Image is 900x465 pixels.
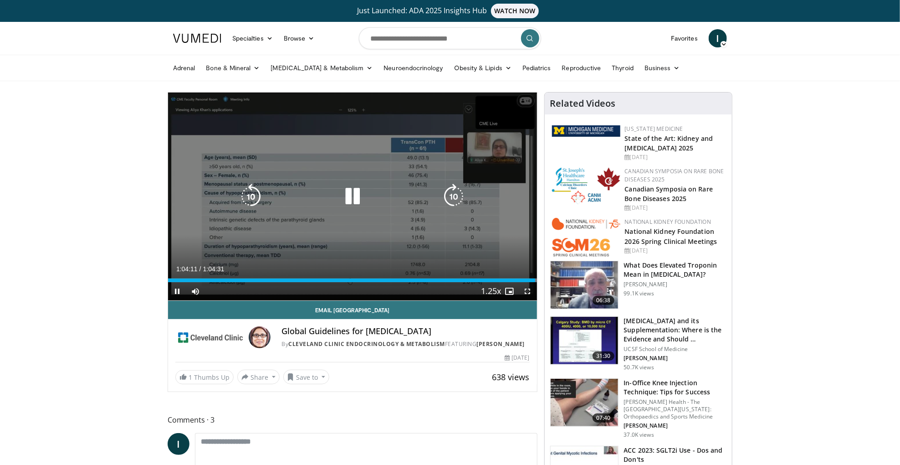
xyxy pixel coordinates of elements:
[593,413,614,423] span: 07:40
[168,93,537,301] video-js: Video Player
[624,431,654,439] p: 37.0K views
[625,247,725,255] div: [DATE]
[550,378,726,439] a: 07:40 In-Office Knee Injection Technique: Tips for Success [PERSON_NAME] Health - The [GEOGRAPHIC...
[175,370,234,384] a: 1 Thumbs Up
[288,340,445,348] a: Cleveland Clinic Endocrinology & Metabolism
[624,398,726,420] p: [PERSON_NAME] Health - The [GEOGRAPHIC_DATA][US_STATE]: Orthopaedics and Sports Medicine
[168,282,186,300] button: Pause
[201,59,266,77] a: Bone & Mineral
[624,346,726,353] p: UCSF School of Medicine
[168,59,201,77] a: Adrenal
[709,29,727,47] a: I
[625,125,683,133] a: [US_STATE] Medicine
[550,98,616,109] h4: Related Videos
[625,185,713,203] a: Canadian Symposia on Rare Bone Diseases 2025
[551,317,618,364] img: 4bb25b40-905e-443e-8e37-83f056f6e86e.150x105_q85_crop-smart_upscale.jpg
[557,59,607,77] a: Reproductive
[491,4,539,18] span: WATCH NOW
[625,153,725,161] div: [DATE]
[625,218,711,226] a: National Kidney Foundation
[168,433,189,455] a: I
[266,59,378,77] a: [MEDICAL_DATA] & Metabolism
[278,29,320,47] a: Browse
[378,59,449,77] a: Neuroendocrinology
[501,282,519,300] button: Enable picture-in-picture mode
[505,354,529,362] div: [DATE]
[176,265,198,273] span: 1:04:11
[168,301,537,319] a: Email [GEOGRAPHIC_DATA]
[624,446,726,464] h3: ACC 2023: SGLT2i Use - Dos and Don'ts
[281,340,529,348] div: By FEATURING
[550,261,726,309] a: 06:38 What Does Elevated Troponin Mean in [MEDICAL_DATA]? [PERSON_NAME] 99.1K views
[189,373,192,382] span: 1
[283,370,330,384] button: Save to
[476,340,525,348] a: [PERSON_NAME]
[625,227,717,245] a: National Kidney Foundation 2026 Spring Clinical Meetings
[173,34,221,43] img: VuMedi Logo
[519,282,537,300] button: Fullscreen
[624,290,654,297] p: 99.1K views
[552,125,620,137] img: 5ed80e7a-0811-4ad9-9c3a-04de684f05f4.png.150x105_q85_autocrop_double_scale_upscale_version-0.2.png
[227,29,278,47] a: Specialties
[203,265,225,273] span: 1:04:31
[237,370,280,384] button: Share
[624,281,726,288] p: [PERSON_NAME]
[449,59,517,77] a: Obesity & Lipids
[624,316,726,344] h3: [MEDICAL_DATA] and its Supplementation: Where is the Evidence and Should …
[168,414,537,426] span: Comments 3
[625,167,724,183] a: Canadian Symposia on Rare Bone Diseases 2025
[550,316,726,371] a: 31:30 [MEDICAL_DATA] and its Supplementation: Where is the Evidence and Should … UCSF School of M...
[551,261,618,309] img: 98daf78a-1d22-4ebe-927e-10afe95ffd94.150x105_q85_crop-smart_upscale.jpg
[607,59,639,77] a: Thyroid
[186,282,205,300] button: Mute
[625,204,725,212] div: [DATE]
[551,379,618,426] img: 9b54ede4-9724-435c-a780-8950048db540.150x105_q85_crop-smart_upscale.jpg
[281,326,529,336] h4: Global Guidelines for [MEDICAL_DATA]
[174,4,726,18] a: Just Launched: ADA 2025 Insights HubWATCH NOW
[175,326,245,348] img: Cleveland Clinic Endocrinology & Metabolism
[624,378,726,397] h3: In-Office Knee Injection Technique: Tips for Success
[492,372,530,382] span: 638 views
[517,59,557,77] a: Pediatrics
[624,364,654,371] p: 50.7K views
[168,279,537,282] div: Progress Bar
[639,59,685,77] a: Business
[552,167,620,204] img: 59b7dea3-8883-45d6-a110-d30c6cb0f321.png.150x105_q85_autocrop_double_scale_upscale_version-0.2.png
[482,282,501,300] button: Playback Rate
[359,27,541,49] input: Search topics, interventions
[199,265,201,273] span: /
[625,134,713,152] a: State of the Art: Kidney and [MEDICAL_DATA] 2025
[593,296,614,305] span: 06:38
[624,355,726,362] p: [PERSON_NAME]
[665,29,703,47] a: Favorites
[249,326,271,348] img: Avatar
[552,218,620,257] img: 79503c0a-d5ce-4e31-88bd-91ebf3c563fb.png.150x105_q85_autocrop_double_scale_upscale_version-0.2.png
[624,422,726,429] p: [PERSON_NAME]
[624,261,726,279] h3: What Does Elevated Troponin Mean in [MEDICAL_DATA]?
[593,351,614,361] span: 31:30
